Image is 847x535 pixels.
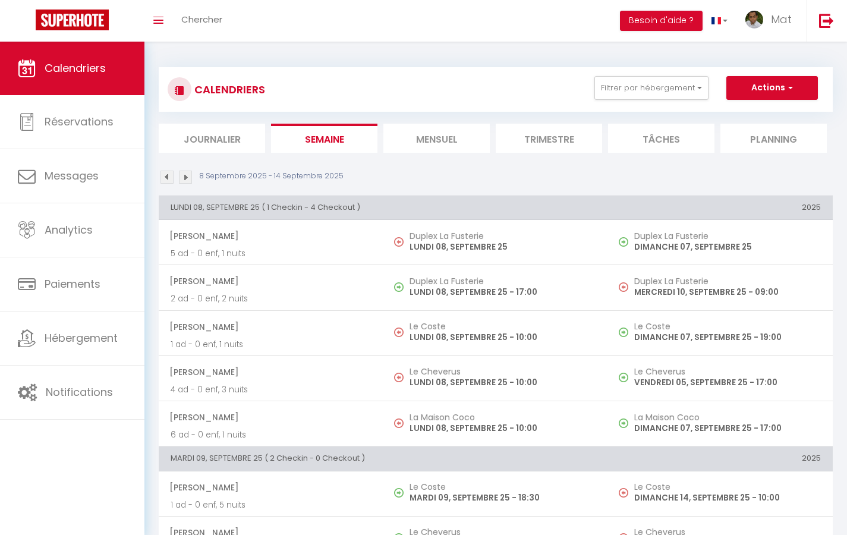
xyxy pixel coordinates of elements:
[634,422,821,435] p: DIMANCHE 07, SEPTEMBRE 25 - 17:00
[619,373,628,382] img: NO IMAGE
[169,270,371,292] span: [PERSON_NAME]
[271,124,377,153] li: Semaine
[171,499,371,511] p: 1 ad - 0 enf, 5 nuits
[199,171,344,182] p: 8 Septembre 2025 - 14 Septembre 2025
[171,429,371,441] p: 6 ad - 0 enf, 1 nuits
[634,231,821,241] h5: Duplex La Fusterie
[46,385,113,399] span: Notifications
[619,237,628,247] img: NO IMAGE
[169,316,371,338] span: [PERSON_NAME]
[191,76,265,103] h3: CALENDRIERS
[410,367,596,376] h5: Le Cheverus
[634,492,821,504] p: DIMANCHE 14, SEPTEMBRE 25 - 10:00
[159,124,265,153] li: Journalier
[410,422,596,435] p: LUNDI 08, SEPTEMBRE 25 - 10:00
[159,447,608,471] th: MARDI 09, SEPTEMBRE 25 ( 2 Checkin - 0 Checkout )
[634,286,821,298] p: MERCREDI 10, SEPTEMBRE 25 - 09:00
[394,418,404,428] img: NO IMAGE
[745,11,763,29] img: ...
[171,292,371,305] p: 2 ad - 0 enf, 2 nuits
[171,383,371,396] p: 4 ad - 0 enf, 3 nuits
[45,331,118,345] span: Hébergement
[169,361,371,383] span: [PERSON_NAME]
[10,5,45,40] button: Ouvrir le widget de chat LiveChat
[410,413,596,422] h5: La Maison Coco
[410,482,596,492] h5: Le Coste
[819,13,834,28] img: logout
[410,286,596,298] p: LUNDI 08, SEPTEMBRE 25 - 17:00
[171,247,371,260] p: 5 ad - 0 enf, 1 nuits
[619,328,628,337] img: NO IMAGE
[634,367,821,376] h5: Le Cheverus
[608,196,833,219] th: 2025
[619,488,628,498] img: NO IMAGE
[634,322,821,331] h5: Le Coste
[619,418,628,428] img: NO IMAGE
[634,276,821,286] h5: Duplex La Fusterie
[720,124,827,153] li: Planning
[159,196,608,219] th: LUNDI 08, SEPTEMBRE 25 ( 1 Checkin - 4 Checkout )
[169,476,371,499] span: [PERSON_NAME]
[410,376,596,389] p: LUNDI 08, SEPTEMBRE 25 - 10:00
[45,61,106,75] span: Calendriers
[620,11,703,31] button: Besoin d'aide ?
[45,168,99,183] span: Messages
[45,114,114,129] span: Réservations
[171,338,371,351] p: 1 ad - 0 enf, 1 nuits
[45,222,93,237] span: Analytics
[410,331,596,344] p: LUNDI 08, SEPTEMBRE 25 - 10:00
[394,328,404,337] img: NO IMAGE
[45,276,100,291] span: Paiements
[410,241,596,253] p: LUNDI 08, SEPTEMBRE 25
[634,482,821,492] h5: Le Coste
[619,282,628,292] img: NO IMAGE
[608,447,833,471] th: 2025
[410,231,596,241] h5: Duplex La Fusterie
[410,492,596,504] p: MARDI 09, SEPTEMBRE 25 - 18:30
[594,76,709,100] button: Filtrer par hébergement
[634,241,821,253] p: DIMANCHE 07, SEPTEMBRE 25
[608,124,714,153] li: Tâches
[383,124,490,153] li: Mensuel
[726,76,818,100] button: Actions
[634,413,821,422] h5: La Maison Coco
[410,276,596,286] h5: Duplex La Fusterie
[394,237,404,247] img: NO IMAGE
[394,373,404,382] img: NO IMAGE
[771,12,792,27] span: Mat
[36,10,109,30] img: Super Booking
[634,331,821,344] p: DIMANCHE 07, SEPTEMBRE 25 - 19:00
[410,322,596,331] h5: Le Coste
[169,225,371,247] span: [PERSON_NAME]
[496,124,602,153] li: Trimestre
[169,406,371,429] span: [PERSON_NAME]
[181,13,222,26] span: Chercher
[634,376,821,389] p: VENDREDI 05, SEPTEMBRE 25 - 17:00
